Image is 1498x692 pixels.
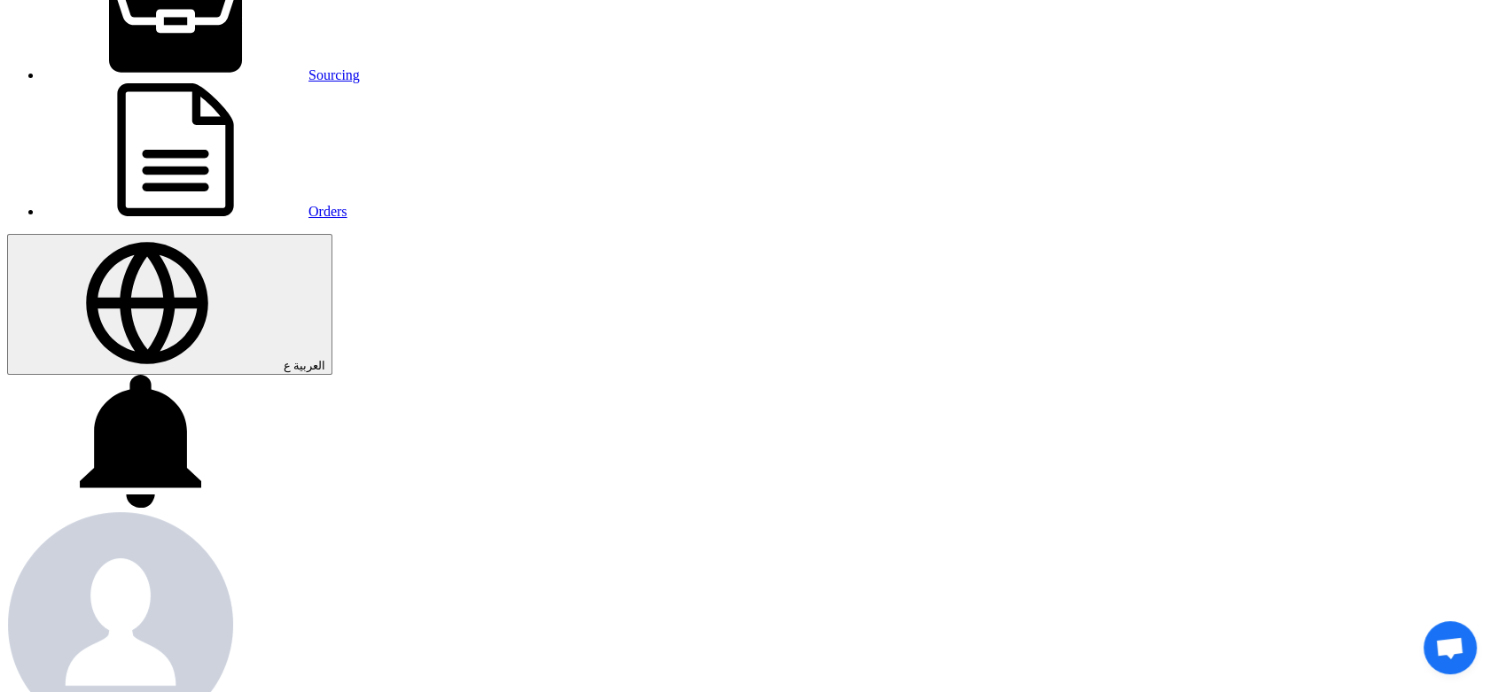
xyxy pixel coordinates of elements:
button: العربية ع [7,234,332,375]
span: العربية [293,359,325,372]
a: Sourcing [43,67,360,82]
a: Orders [43,204,347,219]
span: ع [284,359,291,372]
div: Open chat [1424,621,1477,674]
